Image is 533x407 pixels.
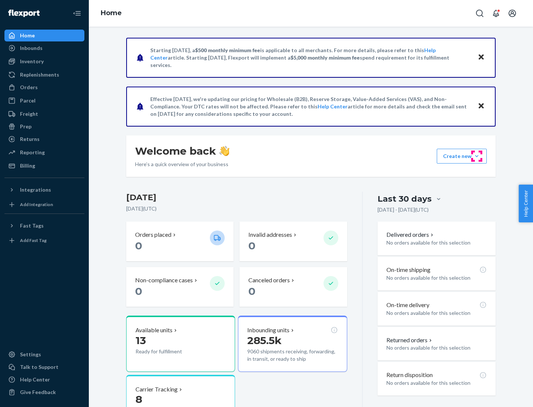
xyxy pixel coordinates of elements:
[20,149,45,156] div: Reporting
[476,101,486,112] button: Close
[519,185,533,222] button: Help Center
[20,237,47,243] div: Add Fast Tag
[248,285,255,297] span: 0
[4,108,84,120] a: Freight
[291,54,360,61] span: $5,000 monthly minimum fee
[135,276,193,285] p: Non-compliance cases
[4,121,84,132] a: Prep
[386,344,487,351] p: No orders available for this selection
[101,9,122,17] a: Home
[386,336,433,344] button: Returned orders
[135,239,142,252] span: 0
[70,6,84,21] button: Close Navigation
[219,146,229,156] img: hand-wave emoji
[135,144,229,158] h1: Welcome back
[150,47,470,69] p: Starting [DATE], a is applicable to all merchants. For more details, please refer to this article...
[476,52,486,63] button: Close
[135,385,178,394] p: Carrier Tracking
[20,363,58,371] div: Talk to Support
[472,6,487,21] button: Open Search Box
[135,285,142,297] span: 0
[386,274,487,282] p: No orders available for this selection
[238,316,347,372] button: Inbounding units285.5k9060 shipments receiving, forwarding, in transit, or ready to ship
[20,351,41,358] div: Settings
[8,10,40,17] img: Flexport logo
[4,81,84,93] a: Orders
[20,110,38,118] div: Freight
[378,206,429,213] p: [DATE] - [DATE] ( UTC )
[126,205,347,212] p: [DATE] ( UTC )
[4,55,84,67] a: Inventory
[378,193,432,205] div: Last 30 days
[126,267,234,307] button: Non-compliance cases 0
[4,220,84,232] button: Fast Tags
[20,84,38,91] div: Orders
[20,201,53,208] div: Add Integration
[4,374,84,386] a: Help Center
[239,267,347,307] button: Canceled orders 0
[95,3,128,24] ol: breadcrumbs
[135,161,229,168] p: Here’s a quick overview of your business
[20,71,59,78] div: Replenishments
[20,388,56,396] div: Give Feedback
[135,334,146,347] span: 13
[20,376,50,383] div: Help Center
[318,103,348,110] a: Help Center
[386,371,433,379] p: Return disposition
[4,147,84,158] a: Reporting
[4,184,84,196] button: Integrations
[386,231,435,239] button: Delivered orders
[4,349,84,360] a: Settings
[4,42,84,54] a: Inbounds
[437,149,487,164] button: Create new
[126,222,234,261] button: Orders placed 0
[195,47,260,53] span: $500 monthly minimum fee
[20,32,35,39] div: Home
[135,348,204,355] p: Ready for fulfillment
[20,58,44,65] div: Inventory
[248,276,290,285] p: Canceled orders
[489,6,503,21] button: Open notifications
[4,235,84,246] a: Add Fast Tag
[386,301,429,309] p: On-time delivery
[4,199,84,211] a: Add Integration
[4,160,84,172] a: Billing
[135,326,172,334] p: Available units
[386,239,487,246] p: No orders available for this selection
[239,222,347,261] button: Invalid addresses 0
[247,334,282,347] span: 285.5k
[126,192,347,203] h3: [DATE]
[386,379,487,387] p: No orders available for this selection
[505,6,520,21] button: Open account menu
[126,316,235,372] button: Available units13Ready for fulfillment
[135,393,142,406] span: 8
[248,231,292,239] p: Invalid addresses
[4,69,84,81] a: Replenishments
[4,361,84,373] a: Talk to Support
[248,239,255,252] span: 0
[20,222,44,229] div: Fast Tags
[20,123,31,130] div: Prep
[4,386,84,398] button: Give Feedback
[20,186,51,194] div: Integrations
[20,162,35,169] div: Billing
[4,30,84,41] a: Home
[247,348,338,363] p: 9060 shipments receiving, forwarding, in transit, or ready to ship
[135,231,171,239] p: Orders placed
[386,266,430,274] p: On-time shipping
[20,135,40,143] div: Returns
[386,309,487,317] p: No orders available for this selection
[20,97,36,104] div: Parcel
[20,44,43,52] div: Inbounds
[247,326,289,334] p: Inbounding units
[150,95,470,118] p: Effective [DATE], we're updating our pricing for Wholesale (B2B), Reserve Storage, Value-Added Se...
[4,95,84,107] a: Parcel
[4,133,84,145] a: Returns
